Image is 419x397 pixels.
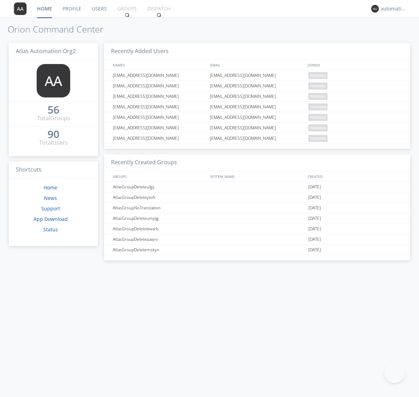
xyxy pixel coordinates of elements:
span: [DATE] [308,234,321,245]
img: spin.svg [125,13,130,17]
a: [EMAIL_ADDRESS][DOMAIN_NAME][EMAIL_ADDRESS][DOMAIN_NAME]pending [104,81,410,91]
div: Total Groups [37,114,70,122]
h3: Shortcuts [9,161,98,179]
a: [EMAIL_ADDRESS][DOMAIN_NAME][EMAIL_ADDRESS][DOMAIN_NAME]pending [104,133,410,144]
div: AtlasGroupDeleteumjqg [111,213,208,223]
a: News [44,195,57,201]
iframe: Toggle Customer Support [384,362,405,383]
span: [DATE] [308,203,321,213]
img: 373638.png [14,2,27,15]
span: pending [308,93,328,100]
span: pending [308,114,328,121]
a: Home [44,184,57,191]
a: [EMAIL_ADDRESS][DOMAIN_NAME][EMAIL_ADDRESS][DOMAIN_NAME]pending [104,123,410,133]
img: spin.svg [156,13,161,17]
span: pending [308,124,328,131]
div: NAMES [111,60,207,70]
div: AtlasGroupDeleteulgij [111,182,208,192]
div: [EMAIL_ADDRESS][DOMAIN_NAME] [111,70,208,80]
span: [DATE] [308,245,321,255]
div: [EMAIL_ADDRESS][DOMAIN_NAME] [208,112,307,122]
img: 373638.png [37,64,70,98]
div: [EMAIL_ADDRESS][DOMAIN_NAME] [111,133,208,143]
div: JOINED [306,60,404,70]
div: 56 [47,106,59,113]
a: [EMAIL_ADDRESS][DOMAIN_NAME][EMAIL_ADDRESS][DOMAIN_NAME]pending [104,112,410,123]
a: AtlasGroupDeleteumjqg[DATE] [104,213,410,224]
span: [DATE] [308,213,321,224]
a: App Download [34,216,68,222]
div: [EMAIL_ADDRESS][DOMAIN_NAME] [111,102,208,112]
a: AtlasGroupDeletemskyn[DATE] [104,245,410,255]
span: pending [308,72,328,79]
h3: Recently Added Users [104,43,410,60]
h3: Recently Created Groups [104,154,410,171]
div: [EMAIL_ADDRESS][DOMAIN_NAME] [208,102,307,112]
a: Support [41,205,60,212]
span: [DATE] [308,192,321,203]
div: [EMAIL_ADDRESS][DOMAIN_NAME] [208,91,307,101]
div: [EMAIL_ADDRESS][DOMAIN_NAME] [111,123,208,133]
div: AtlasGroupDeletebwarb [111,224,208,234]
div: EMAIL [208,60,306,70]
div: [EMAIL_ADDRESS][DOMAIN_NAME] [208,70,307,80]
a: [EMAIL_ADDRESS][DOMAIN_NAME][EMAIL_ADDRESS][DOMAIN_NAME]pending [104,70,410,81]
span: [DATE] [308,224,321,234]
div: AtlasGroupDeletepaqro [111,234,208,244]
a: AtlasGroupDeletepaqro[DATE] [104,234,410,245]
a: AtlasGroupDeleteulgij[DATE] [104,182,410,192]
div: AtlasGroupNoTranslation [111,203,208,213]
img: 373638.png [371,5,379,13]
a: [EMAIL_ADDRESS][DOMAIN_NAME][EMAIL_ADDRESS][DOMAIN_NAME]pending [104,102,410,112]
a: AtlasGroupDeletebwarb[DATE] [104,224,410,234]
div: [EMAIL_ADDRESS][DOMAIN_NAME] [208,81,307,91]
div: automation+atlas0014+org2 [381,5,407,12]
div: [EMAIL_ADDRESS][DOMAIN_NAME] [208,133,307,143]
span: pending [308,135,328,142]
div: [EMAIL_ADDRESS][DOMAIN_NAME] [111,112,208,122]
div: SYSTEM_NAME [208,171,306,181]
div: GROUPS [111,171,207,181]
div: [EMAIL_ADDRESS][DOMAIN_NAME] [111,81,208,91]
div: Total Users [39,139,68,147]
div: CREATED [306,171,404,181]
span: [DATE] [308,182,321,192]
div: [EMAIL_ADDRESS][DOMAIN_NAME] [111,91,208,101]
div: AtlasGroupDeleteytofr [111,192,208,202]
span: Atlas Automation Org2 [16,47,76,55]
span: pending [308,103,328,110]
div: AtlasGroupDeletemskyn [111,245,208,255]
a: AtlasGroupDeleteytofr[DATE] [104,192,410,203]
a: 56 [47,106,59,114]
a: AtlasGroupNoTranslation[DATE] [104,203,410,213]
div: [EMAIL_ADDRESS][DOMAIN_NAME] [208,123,307,133]
a: 90 [47,131,59,139]
span: pending [308,82,328,89]
a: Status [43,226,58,233]
a: [EMAIL_ADDRESS][DOMAIN_NAME][EMAIL_ADDRESS][DOMAIN_NAME]pending [104,91,410,102]
div: 90 [47,131,59,138]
